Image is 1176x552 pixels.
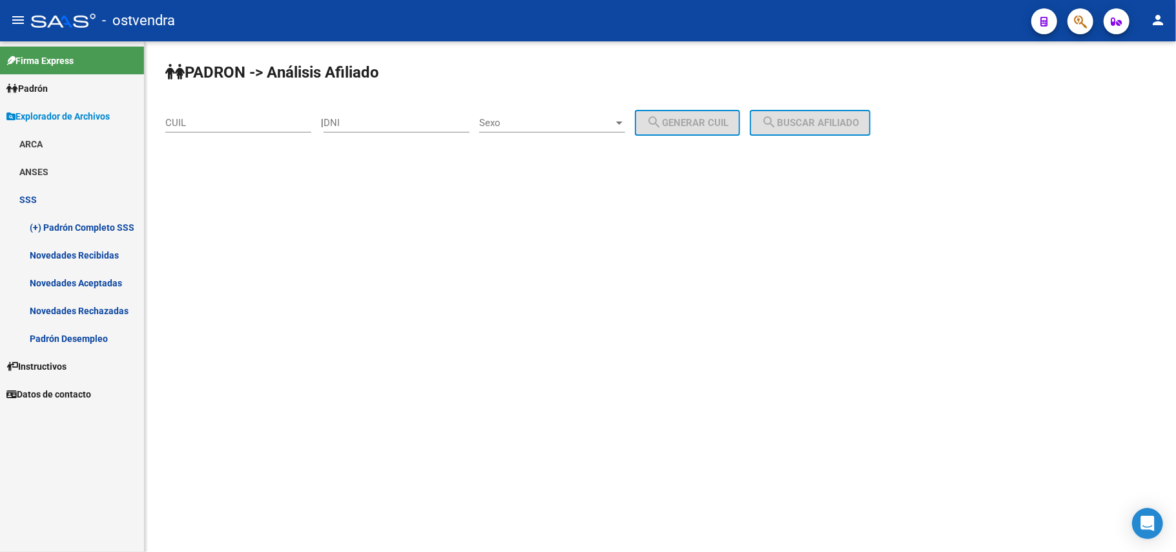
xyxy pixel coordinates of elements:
span: Firma Express [6,54,74,68]
span: Sexo [479,117,614,129]
mat-icon: menu [10,12,26,28]
div: | [321,117,750,129]
span: Padrón [6,81,48,96]
button: Generar CUIL [635,110,740,136]
span: Instructivos [6,359,67,374]
span: Datos de contacto [6,387,91,401]
span: Buscar afiliado [761,117,859,129]
span: Explorador de Archivos [6,109,110,123]
button: Buscar afiliado [750,110,871,136]
mat-icon: search [761,114,777,130]
span: - ostvendra [102,6,175,35]
span: Generar CUIL [646,117,728,129]
mat-icon: search [646,114,662,130]
strong: PADRON -> Análisis Afiliado [165,63,379,81]
mat-icon: person [1150,12,1166,28]
div: Open Intercom Messenger [1132,508,1163,539]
